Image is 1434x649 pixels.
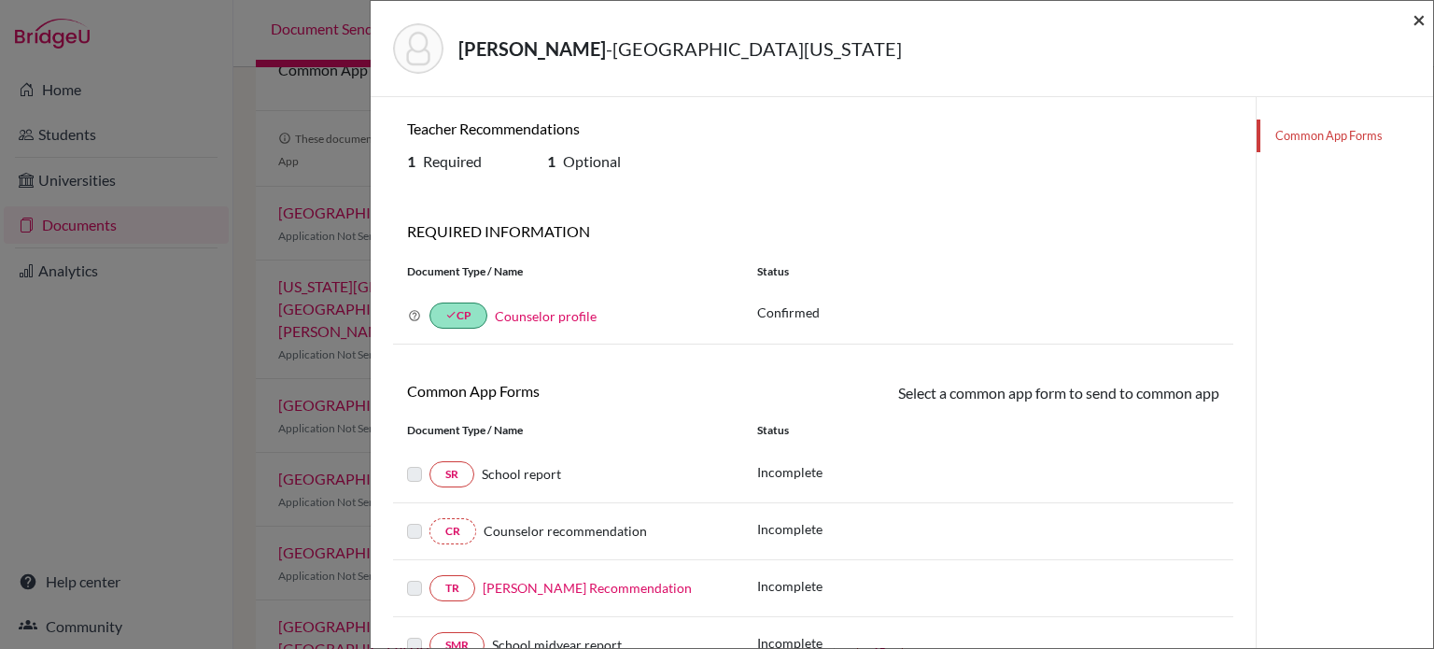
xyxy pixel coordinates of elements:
[743,422,1233,439] div: Status
[429,575,475,601] a: TR
[1413,8,1426,31] button: Close
[393,422,743,439] div: Document Type / Name
[1257,120,1433,152] a: Common App Forms
[757,519,822,539] p: Incomplete
[407,382,799,400] h6: Common App Forms
[757,303,1219,322] p: Confirmed
[482,466,561,482] span: School report
[407,152,415,170] b: 1
[423,152,482,170] span: Required
[757,576,822,596] p: Incomplete
[1413,6,1426,33] span: ×
[484,523,647,539] span: Counselor recommendation
[547,152,555,170] b: 1
[606,37,902,60] span: - [GEOGRAPHIC_DATA][US_STATE]
[458,37,606,60] strong: [PERSON_NAME]
[429,303,487,329] a: doneCP
[429,518,476,544] a: CR
[743,263,1233,280] div: Status
[495,308,597,324] a: Counselor profile
[813,382,1233,407] div: Select a common app form to send to common app
[445,309,457,320] i: done
[757,462,822,482] p: Incomplete
[563,152,621,170] span: Optional
[393,222,1233,240] h6: REQUIRED INFORMATION
[483,580,692,596] a: [PERSON_NAME] Recommendation
[393,263,743,280] div: Document Type / Name
[407,120,799,137] h6: Teacher Recommendations
[429,461,474,487] a: SR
